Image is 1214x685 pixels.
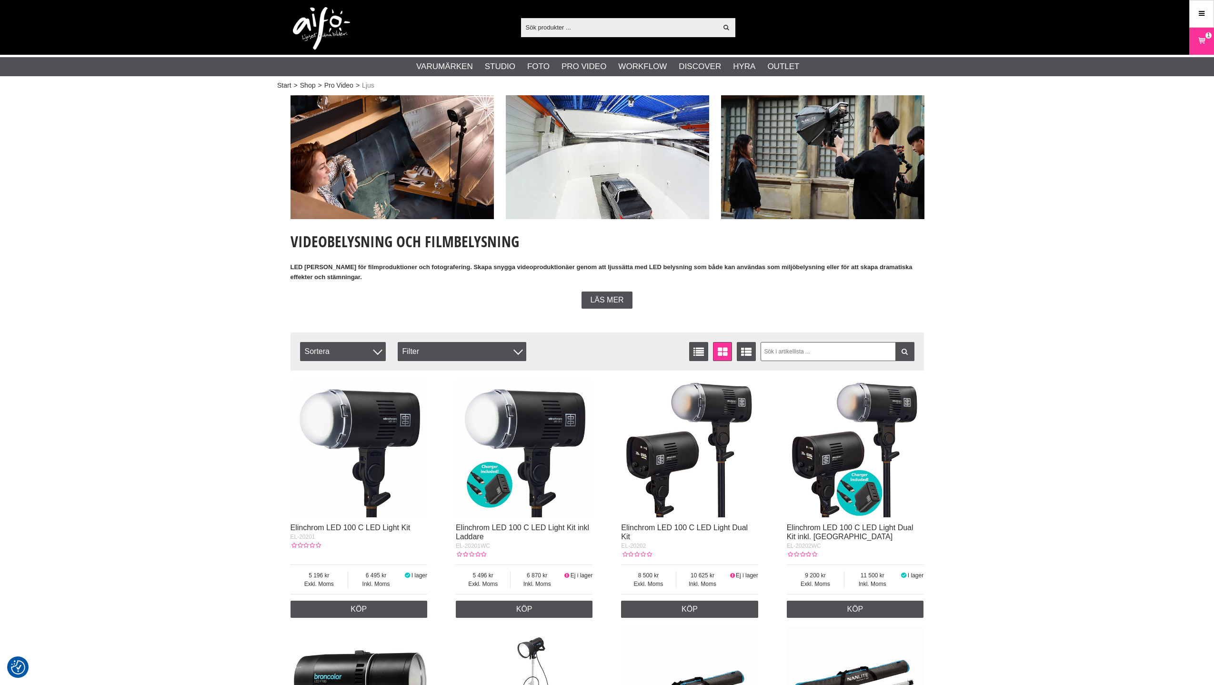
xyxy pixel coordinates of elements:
[291,380,428,517] img: Elinchrom LED 100 C LED Light Kit
[527,60,550,73] a: Foto
[618,60,667,73] a: Workflow
[679,60,721,73] a: Discover
[676,580,729,588] span: Inkl. Moms
[300,81,316,91] a: Shop
[1207,31,1210,40] span: 1
[348,571,404,580] span: 6 495
[590,296,623,304] span: Läs mer
[733,60,755,73] a: Hyra
[787,543,821,549] span: EL-20202WC
[571,572,593,579] span: Ej i lager
[300,342,386,361] span: Sortera
[787,550,817,559] div: Kundbetyg: 0
[621,580,676,588] span: Exkl. Moms
[844,571,900,580] span: 11 500
[293,7,350,50] img: logo.png
[506,95,709,219] img: Annons:002 ban-ledljus-002.jpg
[485,60,515,73] a: Studio
[291,524,411,532] a: Elinchrom LED 100 C LED Light Kit
[844,580,900,588] span: Inkl. Moms
[621,380,758,517] img: Elinchrom LED 100 C LED Light Dual Kit
[621,571,676,580] span: 8 500
[621,524,748,541] a: Elinchrom LED 100 C LED Light Dual Kit
[411,572,427,579] span: I lager
[689,342,708,361] a: Listvisning
[1190,30,1214,52] a: 1
[562,60,606,73] a: Pro Video
[511,571,563,580] span: 6 870
[456,571,511,580] span: 5 496
[737,342,756,361] a: Utökad listvisning
[324,81,353,91] a: Pro Video
[291,580,348,588] span: Exkl. Moms
[908,572,923,579] span: I lager
[456,543,490,549] span: EL-20201WC
[404,572,411,579] i: I lager
[456,380,593,517] img: Elinchrom LED 100 C LED Light Kit inkl Laddare
[721,95,924,219] img: Annons:003 ban-ledljus-003.jpg
[294,81,298,91] span: >
[787,601,924,618] a: Köp
[621,601,758,618] a: Köp
[621,543,646,549] span: EL-20202
[761,342,914,361] input: Sök i artikellista ...
[291,571,348,580] span: 5 196
[456,524,589,541] a: Elinchrom LED 100 C LED Light Kit inkl Laddare
[787,571,844,580] span: 9 200
[362,81,374,91] span: Ljus
[787,524,913,541] a: Elinchrom LED 100 C LED Light Dual Kit inkl. [GEOGRAPHIC_DATA]
[291,263,913,281] strong: LED [PERSON_NAME] för filmproduktioner och fotografering. Skapa snygga videoproduktionäer genom a...
[398,342,526,361] div: Filter
[456,550,486,559] div: Kundbetyg: 0
[11,659,25,676] button: Samtyckesinställningar
[291,601,428,618] a: Köp
[416,60,473,73] a: Varumärken
[767,60,799,73] a: Outlet
[291,541,321,550] div: Kundbetyg: 0
[277,81,291,91] a: Start
[729,572,736,579] i: Ej i lager
[787,380,924,517] img: Elinchrom LED 100 C LED Light Dual Kit inkl. Laddare
[456,580,511,588] span: Exkl. Moms
[291,95,494,219] img: Annons:001 ban-ledljus-001.jpg
[895,342,914,361] a: Filtrera
[511,580,563,588] span: Inkl. Moms
[900,572,908,579] i: I lager
[348,580,404,588] span: Inkl. Moms
[676,571,729,580] span: 10 625
[713,342,732,361] a: Fönstervisning
[291,534,315,540] span: EL-20201
[291,231,924,252] h1: Videobelysning och Filmbelysning
[621,550,652,559] div: Kundbetyg: 0
[787,580,844,588] span: Exkl. Moms
[736,572,758,579] span: Ej i lager
[318,81,321,91] span: >
[356,81,360,91] span: >
[521,20,718,34] input: Sök produkter ...
[563,572,571,579] i: Ej i lager
[456,601,593,618] a: Köp
[11,660,25,675] img: Revisit consent button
